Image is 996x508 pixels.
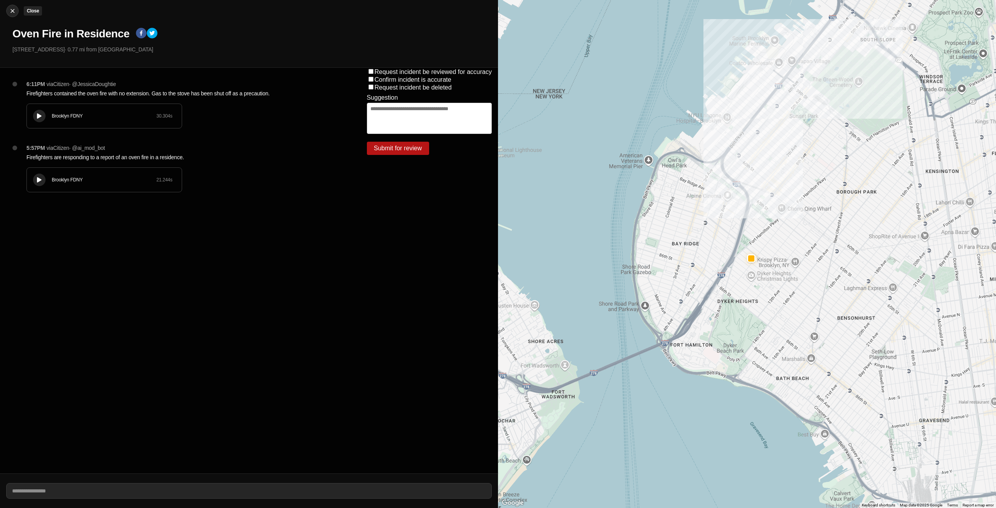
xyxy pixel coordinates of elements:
[947,503,958,507] a: Terms (opens in new tab)
[9,7,16,15] img: cancel
[12,27,130,41] h1: Oven Fire in Residence
[367,142,429,155] button: Submit for review
[52,177,156,183] div: Brooklyn FDNY
[500,498,526,508] a: Open this area in Google Maps (opens a new window)
[900,503,942,507] span: Map data ©2025 Google
[12,46,492,53] p: [STREET_ADDRESS] · 0.77 mi from [GEOGRAPHIC_DATA]
[156,177,172,183] div: 21.244 s
[147,28,158,40] button: twitter
[47,144,105,152] p: via Citizen · @ ai_mod_bot
[26,144,45,152] p: 5:57PM
[156,113,172,119] div: 30.304 s
[52,113,156,119] div: Brooklyn FDNY
[26,90,336,97] p: Firefighters contained the oven fire with no extension. Gas to the stove has been shut off as a p...
[26,80,45,88] p: 6:11PM
[47,80,116,88] p: via Citizen · @ JessicaDoughtie
[26,153,336,161] p: Firefighters are responding to a report of an oven fire in a residence.
[375,69,492,75] label: Request incident be reviewed for accuracy
[375,84,452,91] label: Request incident be deleted
[27,8,39,14] small: Close
[500,498,526,508] img: Google
[963,503,994,507] a: Report a map error
[6,5,19,17] button: cancelClose
[375,76,451,83] label: Confirm incident is accurate
[136,28,147,40] button: facebook
[862,503,895,508] button: Keyboard shortcuts
[367,94,398,101] label: Suggestion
